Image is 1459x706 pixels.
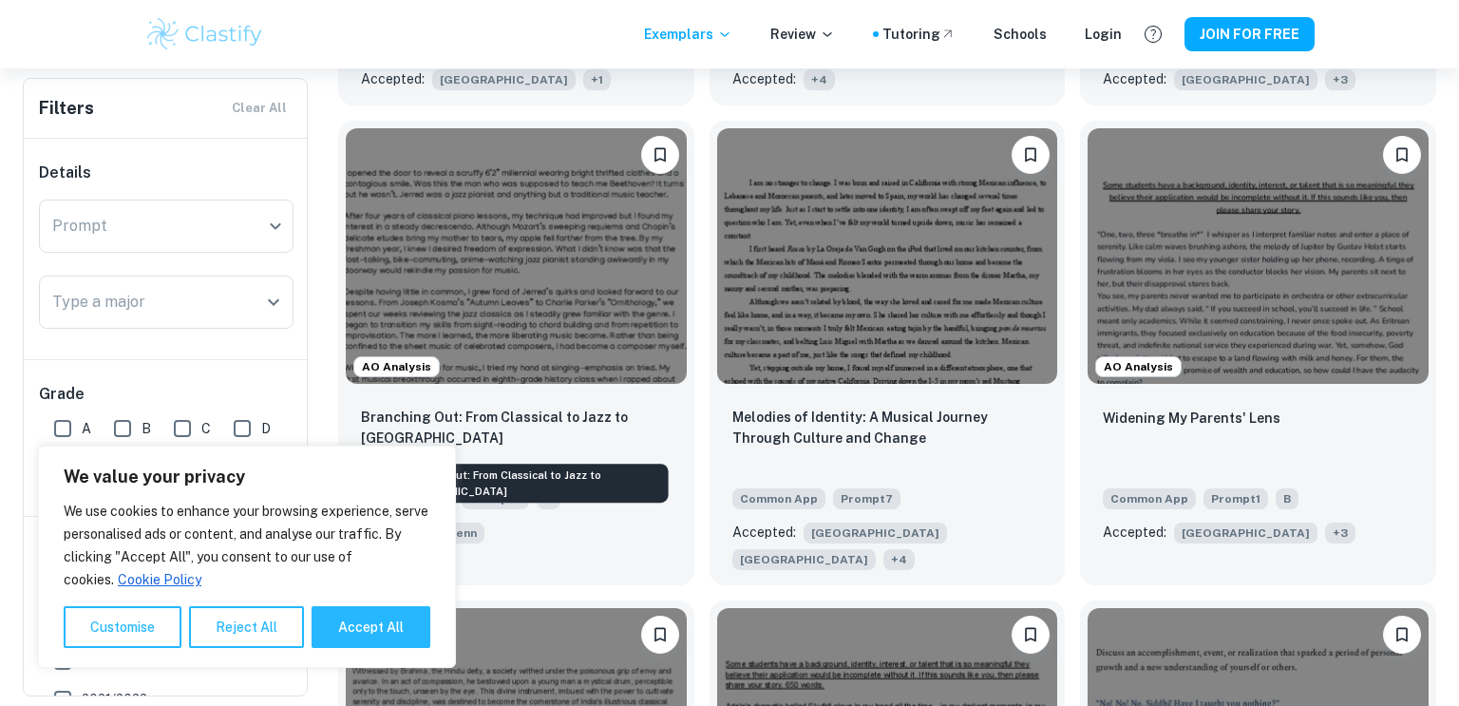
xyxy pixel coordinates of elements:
[583,69,611,90] span: + 1
[261,418,271,439] span: D
[64,500,430,591] p: We use cookies to enhance your browsing experience, serve personalised ads or content, and analys...
[1096,358,1181,375] span: AO Analysis
[354,358,439,375] span: AO Analysis
[346,128,687,384] img: undefined Common App example thumbnail: Branching Out: From Classical to Jazz to
[38,446,456,668] div: We value your privacy
[1080,121,1436,585] a: AO AnalysisPlease log in to bookmark exemplarsWidening My Parents' LensCommon AppPrompt1BAccepted...
[882,24,956,45] a: Tutoring
[732,407,1043,448] p: Melodies of Identity: A Musical Journey Through Culture and Change
[39,95,94,122] h6: Filters
[1383,616,1421,654] button: Please log in to bookmark exemplars
[1174,523,1317,544] span: [GEOGRAPHIC_DATA]
[117,571,202,588] a: Cookie Policy
[64,606,181,648] button: Customise
[39,383,294,406] h6: Grade
[833,488,900,509] span: Prompt 7
[804,523,947,544] span: [GEOGRAPHIC_DATA]
[1085,24,1122,45] a: Login
[142,418,151,439] span: B
[1203,488,1268,509] span: Prompt 1
[1325,69,1355,90] span: + 3
[260,289,287,315] button: Open
[384,464,669,503] div: Branching Out: From Classical to Jazz to [GEOGRAPHIC_DATA]
[201,418,211,439] span: C
[770,24,835,45] p: Review
[1012,616,1050,654] button: Please log in to bookmark exemplars
[1012,136,1050,174] button: Please log in to bookmark exemplars
[312,606,430,648] button: Accept All
[732,549,876,570] span: [GEOGRAPHIC_DATA]
[64,466,430,488] p: We value your privacy
[144,15,265,53] img: Clastify logo
[710,121,1066,585] a: Please log in to bookmark exemplarsMelodies of Identity: A Musical Journey Through Culture and Ch...
[644,24,732,45] p: Exemplars
[717,128,1058,384] img: undefined Common App example thumbnail: Melodies of Identity: A Musical Journey
[189,606,304,648] button: Reject All
[732,522,796,543] p: Accepted:
[1103,488,1196,509] span: Common App
[804,69,835,90] span: + 4
[1137,18,1169,50] button: Help and Feedback
[432,69,576,90] span: [GEOGRAPHIC_DATA]
[1088,128,1429,384] img: undefined Common App example thumbnail: Widening My Parents' Lens
[432,523,484,544] span: UPenn
[361,407,672,448] p: Branching Out: From Classical to Jazz to Indie Rock
[1276,488,1298,509] span: B
[1184,17,1315,51] button: JOIN FOR FREE
[732,68,796,89] p: Accepted:
[1103,408,1280,429] p: Widening My Parents' Lens
[641,616,679,654] button: Please log in to bookmark exemplars
[1103,522,1166,543] p: Accepted:
[338,121,694,585] a: AO AnalysisPlease log in to bookmark exemplarsBranching Out: From Classical to Jazz to Indie Rock...
[1383,136,1421,174] button: Please log in to bookmark exemplars
[641,136,679,174] button: Please log in to bookmark exemplars
[1103,68,1166,89] p: Accepted:
[994,24,1047,45] a: Schools
[39,162,294,184] h6: Details
[732,488,825,509] span: Common App
[82,418,91,439] span: A
[1174,69,1317,90] span: [GEOGRAPHIC_DATA]
[1325,523,1355,544] span: + 3
[361,68,425,89] p: Accepted:
[883,549,915,570] span: + 4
